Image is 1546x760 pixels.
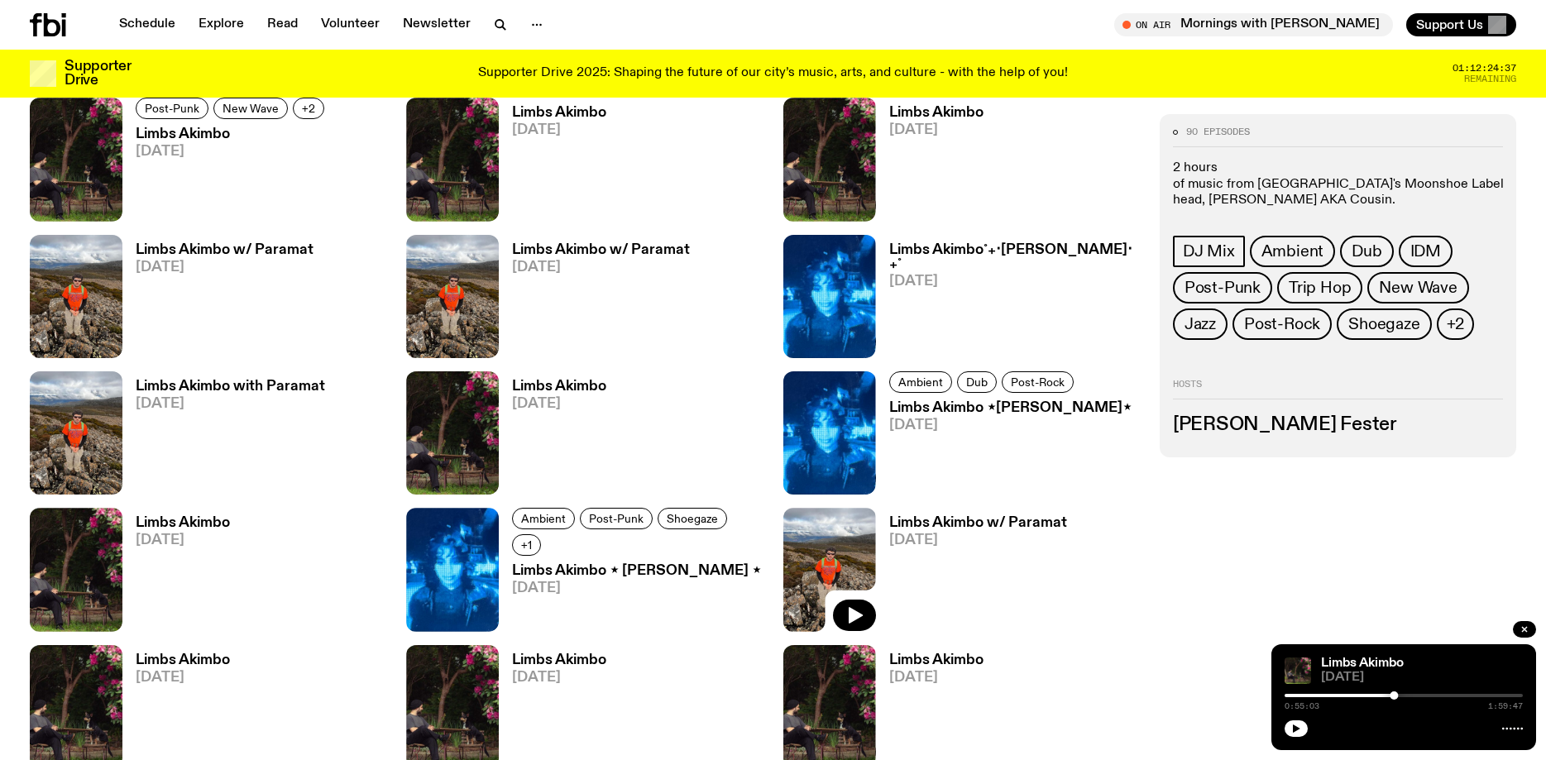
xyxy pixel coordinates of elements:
[889,123,984,137] span: [DATE]
[499,564,763,631] a: Limbs Akimbo ⋆ [PERSON_NAME] ⋆[DATE]
[1453,64,1516,73] span: 01:12:24:37
[512,123,606,137] span: [DATE]
[1337,308,1431,340] a: Shoegaze
[512,653,606,667] h3: Limbs Akimbo
[889,653,984,667] h3: Limbs Akimbo
[1185,315,1216,333] span: Jazz
[783,98,876,221] img: Jackson sits at an outdoor table, legs crossed and gazing at a black and brown dog also sitting a...
[889,671,984,685] span: [DATE]
[1185,279,1261,297] span: Post-Punk
[1183,242,1235,261] span: DJ Mix
[889,106,984,120] h3: Limbs Akimbo
[499,243,690,358] a: Limbs Akimbo w/ Paramat[DATE]
[136,516,230,530] h3: Limbs Akimbo
[957,371,997,393] a: Dub
[1488,702,1523,710] span: 1:59:47
[512,380,606,394] h3: Limbs Akimbo
[65,60,131,88] h3: Supporter Drive
[1173,308,1228,340] a: Jazz
[122,380,325,495] a: Limbs Akimbo with Paramat[DATE]
[136,98,208,119] a: Post-Punk
[1340,236,1393,267] a: Dub
[589,513,644,525] span: Post-Punk
[1416,17,1483,32] span: Support Us
[257,13,308,36] a: Read
[1002,371,1074,393] a: Post-Rock
[122,516,230,631] a: Limbs Akimbo[DATE]
[876,516,1067,631] a: Limbs Akimbo w/ Paramat[DATE]
[889,243,1140,271] h3: Limbs Akimbo˚₊‧[PERSON_NAME]‧₊˚
[30,508,122,631] img: Jackson sits at an outdoor table, legs crossed and gazing at a black and brown dog also sitting a...
[889,533,1067,547] span: [DATE]
[889,418,1132,433] span: [DATE]
[580,508,653,529] a: Post-Punk
[512,243,690,257] h3: Limbs Akimbo w/ Paramat
[136,397,325,411] span: [DATE]
[1447,315,1465,333] span: +2
[406,371,499,495] img: Jackson sits at an outdoor table, legs crossed and gazing at a black and brown dog also sitting a...
[1352,242,1381,261] span: Dub
[1464,74,1516,84] span: Remaining
[512,261,690,275] span: [DATE]
[1173,417,1503,435] h3: [PERSON_NAME] Fester
[136,261,314,275] span: [DATE]
[512,508,575,529] a: Ambient
[512,671,606,685] span: [DATE]
[1379,279,1457,297] span: New Wave
[1437,308,1475,340] button: +2
[302,103,315,115] span: +2
[223,103,279,115] span: New Wave
[1285,702,1319,710] span: 0:55:03
[1399,236,1453,267] a: IDM
[136,653,230,667] h3: Limbs Akimbo
[136,145,329,159] span: [DATE]
[889,371,952,393] a: Ambient
[876,243,1140,358] a: Limbs Akimbo˚₊‧[PERSON_NAME]‧₊˚[DATE]
[1410,242,1441,261] span: IDM
[1173,272,1272,304] a: Post-Punk
[122,127,329,221] a: Limbs Akimbo[DATE]
[136,533,230,547] span: [DATE]
[1367,272,1468,304] a: New Wave
[1011,375,1065,388] span: Post-Rock
[1244,315,1320,333] span: Post-Rock
[1173,380,1503,399] h2: Hosts
[1186,127,1250,136] span: 90 episodes
[1114,13,1393,36] button: On AirMornings with [PERSON_NAME]
[136,127,329,141] h3: Limbs Akimbo
[512,581,763,595] span: [DATE]
[189,13,254,36] a: Explore
[136,243,314,257] h3: Limbs Akimbo w/ Paramat
[658,508,727,529] a: Shoegaze
[876,401,1132,495] a: Limbs Akimbo ⋆[PERSON_NAME]⋆[DATE]
[1250,236,1336,267] a: Ambient
[898,375,943,388] span: Ambient
[145,103,199,115] span: Post-Punk
[512,564,763,578] h3: Limbs Akimbo ⋆ [PERSON_NAME] ⋆
[136,380,325,394] h3: Limbs Akimbo with Paramat
[213,98,288,119] a: New Wave
[406,98,499,221] img: Jackson sits at an outdoor table, legs crossed and gazing at a black and brown dog also sitting a...
[109,13,185,36] a: Schedule
[512,106,606,120] h3: Limbs Akimbo
[966,375,988,388] span: Dub
[499,380,606,495] a: Limbs Akimbo[DATE]
[1261,242,1324,261] span: Ambient
[30,98,122,221] img: Jackson sits at an outdoor table, legs crossed and gazing at a black and brown dog also sitting a...
[889,401,1132,415] h3: Limbs Akimbo ⋆[PERSON_NAME]⋆
[1173,236,1245,267] a: DJ Mix
[521,513,566,525] span: Ambient
[512,397,606,411] span: [DATE]
[1285,657,1311,684] img: Jackson sits at an outdoor table, legs crossed and gazing at a black and brown dog also sitting a...
[136,671,230,685] span: [DATE]
[1289,279,1351,297] span: Trip Hop
[393,13,481,36] a: Newsletter
[311,13,390,36] a: Volunteer
[293,98,324,119] button: +2
[521,539,532,552] span: +1
[478,66,1068,81] p: Supporter Drive 2025: Shaping the future of our city’s music, arts, and culture - with the help o...
[1232,308,1332,340] a: Post-Rock
[1321,672,1523,684] span: [DATE]
[499,106,606,221] a: Limbs Akimbo[DATE]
